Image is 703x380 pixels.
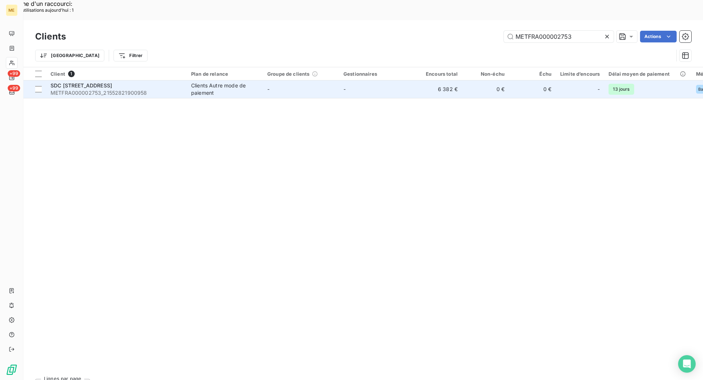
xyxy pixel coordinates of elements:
[8,85,20,91] span: +99
[415,80,462,98] td: 6 382 €
[267,86,269,92] span: -
[509,80,556,98] td: 0 €
[51,82,112,89] span: SDC [STREET_ADDRESS]
[678,355,696,373] div: Open Intercom Messenger
[6,86,17,98] a: +99
[466,71,505,77] div: Non-échu
[513,71,551,77] div: Échu
[640,31,677,42] button: Actions
[6,364,18,376] img: Logo LeanPay
[560,71,600,77] div: Limite d’encours
[6,72,17,83] a: +99
[462,80,509,98] td: 0 €
[114,50,147,61] button: Filtrer
[504,31,614,42] input: Rechercher
[609,84,634,95] span: 13 jours
[343,71,411,77] div: Gestionnaires
[68,71,75,77] span: 1
[609,71,687,77] div: Délai moyen de paiement
[420,71,458,77] div: Encours total
[35,30,66,43] h3: Clients
[343,86,346,92] span: -
[191,71,258,77] div: Plan de relance
[51,71,65,77] span: Client
[35,50,104,61] button: [GEOGRAPHIC_DATA]
[267,71,310,77] span: Groupe de clients
[191,82,258,97] div: Clients Autre mode de paiement
[51,89,182,97] span: METFRA000002753_21552821900958
[8,70,20,77] span: +99
[598,86,600,93] span: -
